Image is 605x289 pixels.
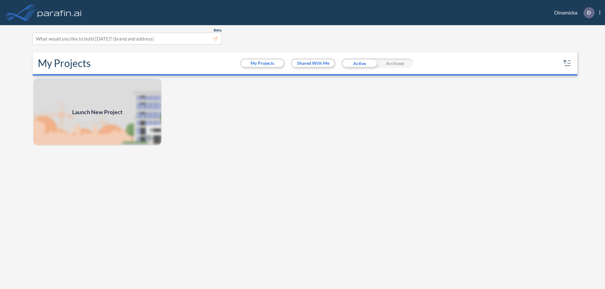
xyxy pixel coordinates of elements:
[33,78,162,146] a: Launch New Project
[241,59,284,67] button: My Projects
[72,108,123,116] span: Launch New Project
[36,6,83,19] img: logo
[562,58,572,68] button: sort
[377,58,413,68] div: Archived
[33,78,162,146] img: add
[38,57,91,69] h2: My Projects
[214,28,222,33] span: Beta
[587,10,591,15] p: D
[292,59,334,67] button: Shared With Me
[342,58,377,68] div: Active
[545,7,600,18] div: Dinamicka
